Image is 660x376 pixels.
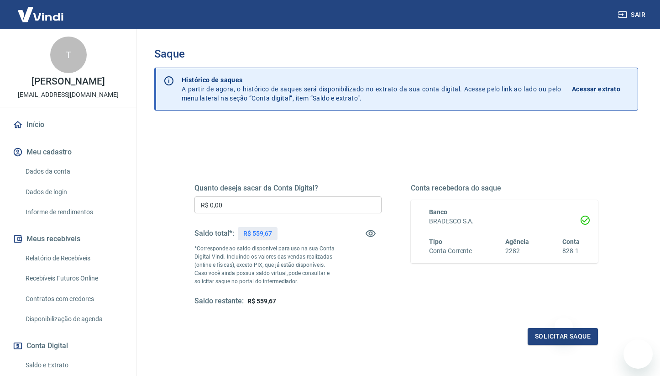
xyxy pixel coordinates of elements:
h5: Saldo restante: [194,297,244,306]
h6: 2282 [505,246,529,256]
a: Início [11,115,126,135]
span: Tipo [429,238,442,245]
h6: Conta Corrente [429,246,472,256]
h5: Conta recebedora do saque [411,184,598,193]
a: Dados da conta [22,162,126,181]
span: Banco [429,208,447,216]
span: Agência [505,238,529,245]
span: Conta [562,238,580,245]
button: Meu cadastro [11,142,126,162]
button: Sair [616,6,649,23]
h6: 828-1 [562,246,580,256]
a: Recebíveis Futuros Online [22,269,126,288]
p: R$ 559,67 [243,229,272,238]
a: Dados de login [22,183,126,201]
a: Relatório de Recebíveis [22,249,126,268]
iframe: Button to launch messaging window [623,339,653,369]
p: Acessar extrato [572,85,620,94]
p: *Corresponde ao saldo disponível para uso na sua Conta Digital Vindi. Incluindo os valores das ve... [194,244,335,286]
a: Contratos com credores [22,290,126,308]
a: Disponibilização de agenda [22,310,126,328]
iframe: Close message [555,318,573,336]
a: Acessar extrato [572,75,630,103]
h5: Quanto deseja sacar da Conta Digital? [194,184,382,193]
p: Histórico de saques [182,75,561,85]
a: Saldo e Extrato [22,356,126,375]
h6: BRADESCO S.A. [429,217,580,226]
p: [PERSON_NAME] [31,77,105,86]
a: Informe de rendimentos [22,203,126,222]
div: T [50,37,87,73]
h3: Saque [154,48,638,60]
button: Solicitar saque [528,328,598,345]
img: Vindi [11,0,70,28]
p: A partir de agora, o histórico de saques será disponibilizado no extrato da sua conta digital. Ac... [182,75,561,103]
button: Conta Digital [11,336,126,356]
h5: Saldo total*: [194,229,234,238]
p: [EMAIL_ADDRESS][DOMAIN_NAME] [18,90,119,100]
span: R$ 559,67 [247,297,276,305]
button: Meus recebíveis [11,229,126,249]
